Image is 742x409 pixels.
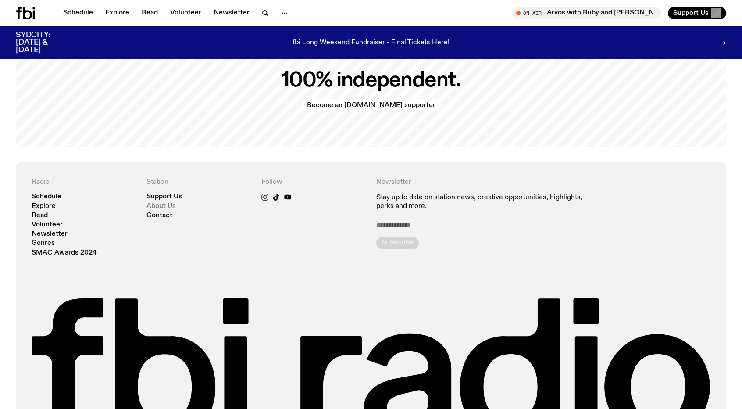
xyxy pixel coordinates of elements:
[136,7,163,19] a: Read
[261,178,366,187] h4: Follow
[376,237,419,249] button: Subscribe
[146,194,182,200] a: Support Us
[146,212,172,219] a: Contact
[282,71,461,90] h2: 100% independent.
[100,7,135,19] a: Explore
[208,7,255,19] a: Newsletter
[146,203,176,210] a: About Us
[32,231,68,237] a: Newsletter
[32,203,56,210] a: Explore
[376,194,596,210] p: Stay up to date on station news, creative opportunities, highlights, perks and more.
[16,32,72,54] h3: SYDCITY: [DATE] & [DATE]
[376,178,596,187] h4: Newsletter
[32,178,136,187] h4: Radio
[293,39,449,47] p: fbi Long Weekend Fundraiser - Final Tickets Here!
[32,250,97,256] a: SMAC Awards 2024
[165,7,207,19] a: Volunteer
[146,178,251,187] h4: Station
[32,212,48,219] a: Read
[32,194,61,200] a: Schedule
[302,99,441,111] a: Become an [DOMAIN_NAME] supporter
[668,7,726,19] button: Support Us
[673,9,709,17] span: Support Us
[32,222,63,228] a: Volunteer
[32,240,55,247] a: Genres
[58,7,98,19] a: Schedule
[512,7,661,19] button: On AirArvos with Ruby and [PERSON_NAME]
